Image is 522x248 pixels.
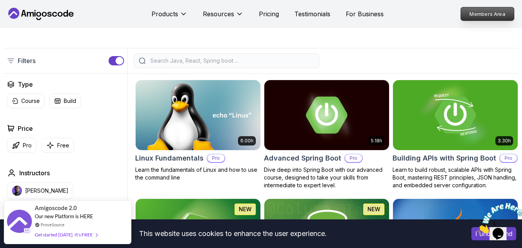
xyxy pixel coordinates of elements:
p: 3.30h [498,138,511,144]
button: Accept cookies [471,227,516,240]
img: instructor img [12,186,22,196]
p: Resources [203,9,234,19]
p: Free [57,142,69,149]
p: Members Area [461,7,514,21]
a: Linux Fundamentals card6.00hLinux FundamentalsProLearn the fundamentals of Linux and how to use t... [135,80,261,181]
div: Get started [DATE]. It's FREE [35,230,97,239]
p: 6.00h [240,138,253,144]
p: Course [21,97,40,105]
button: instructor img[PERSON_NAME] [7,182,73,199]
img: Advanced Spring Boot card [264,80,389,150]
p: Dive deep into Spring Boot with our advanced course, designed to take your skills from intermedia... [264,166,389,189]
span: 1 [3,3,6,10]
p: Learn to build robust, scalable APIs with Spring Boot, mastering REST principles, JSON handling, ... [393,166,518,189]
p: Filters [18,56,36,65]
p: Pro [207,154,224,162]
input: Search Java, React, Spring boot ... [149,57,314,65]
p: Pro [500,154,517,162]
div: This website uses cookies to enhance the user experience. [6,225,460,242]
a: ProveSource [41,221,65,228]
h2: Building APIs with Spring Boot [393,153,496,164]
button: Course [7,94,45,108]
p: Pro [23,142,32,149]
p: NEW [367,205,380,213]
button: Free [41,138,74,153]
h2: Type [18,80,33,89]
img: Chat attention grabber [3,3,51,34]
a: Pricing [259,9,279,19]
img: provesource social proof notification image [7,210,32,235]
iframe: chat widget [474,200,522,236]
p: Pro [345,154,362,162]
p: [PERSON_NAME] [25,187,68,195]
a: Testimonials [294,9,330,19]
span: Our new Platform is HERE [35,213,93,219]
button: Resources [203,9,243,25]
p: 5.18h [371,138,382,144]
a: Members Area [461,7,515,21]
img: Building APIs with Spring Boot card [393,80,518,150]
a: For Business [346,9,384,19]
p: NEW [239,205,252,213]
a: Building APIs with Spring Boot card3.30hBuilding APIs with Spring BootProLearn to build robust, s... [393,80,518,189]
p: Learn the fundamentals of Linux and how to use the command line [135,166,261,181]
button: Build [49,94,81,108]
h2: Linux Fundamentals [135,153,204,164]
h2: Price [18,124,33,133]
p: Products [151,9,178,19]
button: Pro [7,138,37,153]
h2: Advanced Spring Boot [264,153,341,164]
a: Advanced Spring Boot card5.18hAdvanced Spring BootProDive deep into Spring Boot with our advanced... [264,80,389,189]
p: Build [64,97,76,105]
h2: Instructors [19,168,50,178]
span: Amigoscode 2.0 [35,204,77,212]
button: Products [151,9,187,25]
img: Linux Fundamentals card [136,80,260,150]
